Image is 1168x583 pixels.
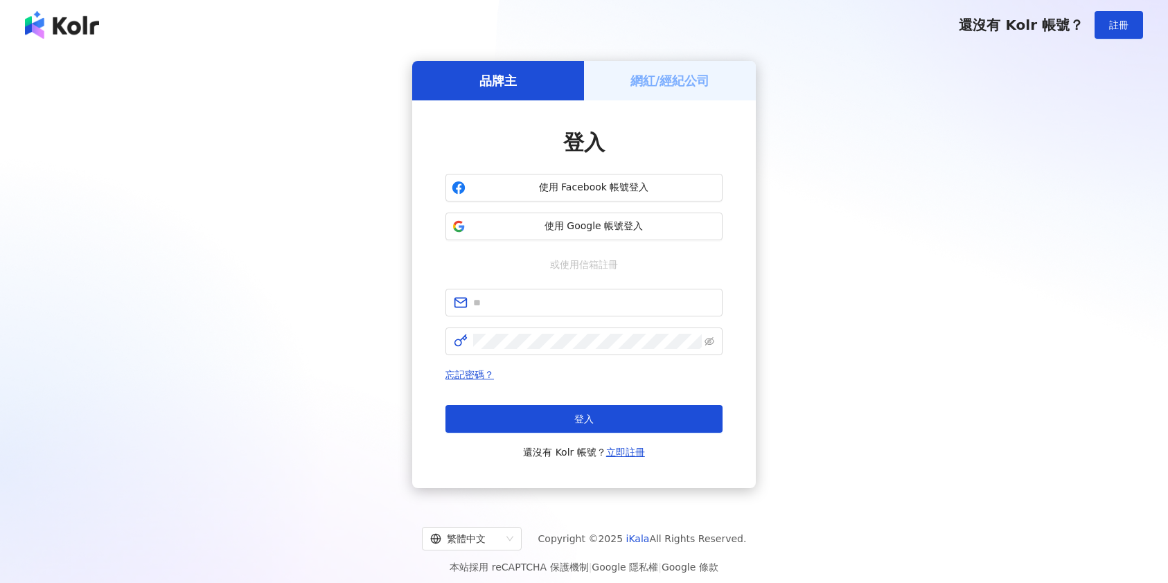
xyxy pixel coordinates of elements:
span: 使用 Facebook 帳號登入 [471,181,716,195]
span: 登入 [563,130,605,154]
button: 使用 Google 帳號登入 [445,213,723,240]
span: 註冊 [1109,19,1129,30]
div: 繁體中文 [430,528,501,550]
a: Google 隱私權 [592,562,658,573]
span: eye-invisible [705,337,714,346]
button: 使用 Facebook 帳號登入 [445,174,723,201]
span: Copyright © 2025 All Rights Reserved. [538,530,747,547]
button: 註冊 [1095,11,1143,39]
span: 或使用信箱註冊 [540,257,628,272]
span: | [658,562,662,573]
a: iKala [626,533,650,544]
img: logo [25,11,99,39]
span: 還沒有 Kolr 帳號？ [523,444,645,460]
button: 登入 [445,405,723,433]
a: 忘記密碼？ [445,369,494,380]
span: 使用 Google 帳號登入 [471,219,716,233]
span: 還沒有 Kolr 帳號？ [959,17,1083,33]
span: | [589,562,592,573]
a: Google 條款 [662,562,718,573]
a: 立即註冊 [606,447,645,458]
span: 本站採用 reCAPTCHA 保護機制 [450,559,718,575]
h5: 品牌主 [479,72,517,89]
span: 登入 [574,413,594,424]
h5: 網紅/經紀公司 [630,72,710,89]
